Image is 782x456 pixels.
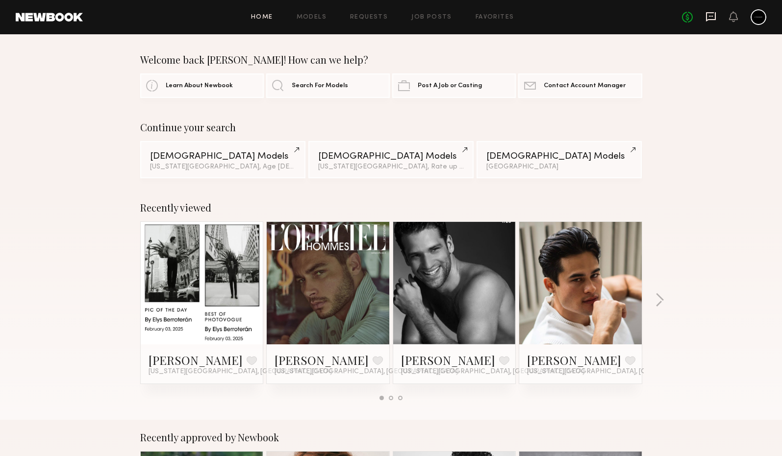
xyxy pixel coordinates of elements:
[411,14,452,21] a: Job Posts
[275,352,369,368] a: [PERSON_NAME]
[544,83,626,89] span: Contact Account Manager
[392,73,516,98] a: Post A Job or Casting
[297,14,327,21] a: Models
[527,352,621,368] a: [PERSON_NAME]
[140,202,642,214] div: Recently viewed
[140,432,642,443] div: Recently approved by Newbook
[150,164,296,170] div: [US_STATE][GEOGRAPHIC_DATA], Age [DEMOGRAPHIC_DATA] y.o.
[140,73,264,98] a: Learn About Newbook
[401,368,584,376] span: [US_STATE][GEOGRAPHIC_DATA], [GEOGRAPHIC_DATA]
[476,14,514,21] a: Favorites
[266,73,390,98] a: Search For Models
[140,54,642,66] div: Welcome back [PERSON_NAME]! How can we help?
[518,73,642,98] a: Contact Account Manager
[140,121,642,133] div: Continue your search
[149,368,332,376] span: [US_STATE][GEOGRAPHIC_DATA], [GEOGRAPHIC_DATA]
[318,152,464,161] div: [DEMOGRAPHIC_DATA] Models
[418,83,482,89] span: Post A Job or Casting
[292,83,348,89] span: Search For Models
[140,141,305,178] a: [DEMOGRAPHIC_DATA] Models[US_STATE][GEOGRAPHIC_DATA], Age [DEMOGRAPHIC_DATA] y.o.
[251,14,273,21] a: Home
[318,164,464,170] div: [US_STATE][GEOGRAPHIC_DATA], Rate up to $207
[486,164,632,170] div: [GEOGRAPHIC_DATA]
[275,368,458,376] span: [US_STATE][GEOGRAPHIC_DATA], [GEOGRAPHIC_DATA]
[166,83,233,89] span: Learn About Newbook
[350,14,388,21] a: Requests
[150,152,296,161] div: [DEMOGRAPHIC_DATA] Models
[308,141,474,178] a: [DEMOGRAPHIC_DATA] Models[US_STATE][GEOGRAPHIC_DATA], Rate up to $207
[477,141,642,178] a: [DEMOGRAPHIC_DATA] Models[GEOGRAPHIC_DATA]
[149,352,243,368] a: [PERSON_NAME]
[486,152,632,161] div: [DEMOGRAPHIC_DATA] Models
[527,368,710,376] span: [US_STATE][GEOGRAPHIC_DATA], [GEOGRAPHIC_DATA]
[401,352,495,368] a: [PERSON_NAME]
